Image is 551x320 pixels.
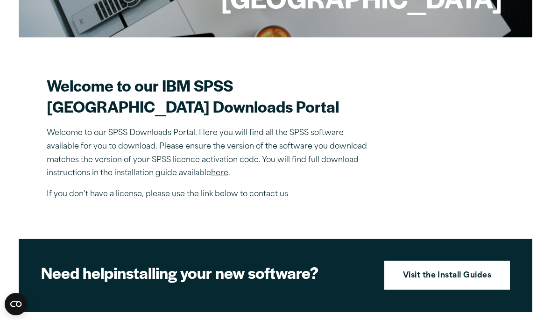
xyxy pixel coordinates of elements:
[41,262,368,283] h2: installing your new software?
[5,293,27,315] button: Open CMP widget
[384,261,510,290] a: Visit the Install Guides
[47,75,374,116] h2: Welcome to our IBM SPSS [GEOGRAPHIC_DATA] Downloads Portal
[47,127,374,180] p: Welcome to our SPSS Downloads Portal. Here you will find all the SPSS software available for you ...
[41,261,113,284] strong: Need help
[47,188,374,201] p: If you don’t have a license, please use the link below to contact us
[403,270,492,282] strong: Visit the Install Guides
[211,170,228,177] a: here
